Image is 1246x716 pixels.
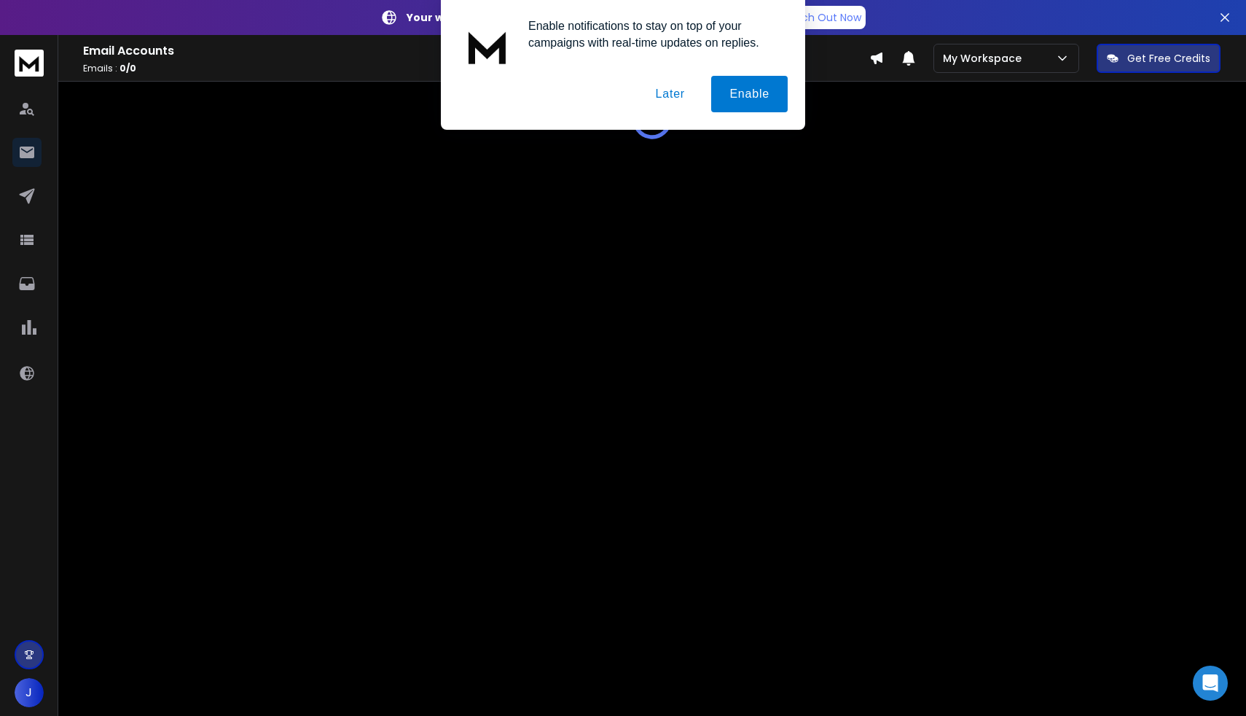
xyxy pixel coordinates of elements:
[711,76,788,112] button: Enable
[637,76,702,112] button: Later
[517,17,788,51] div: Enable notifications to stay on top of your campaigns with real-time updates on replies.
[15,678,44,707] button: J
[1193,666,1228,701] div: Open Intercom Messenger
[458,17,517,76] img: notification icon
